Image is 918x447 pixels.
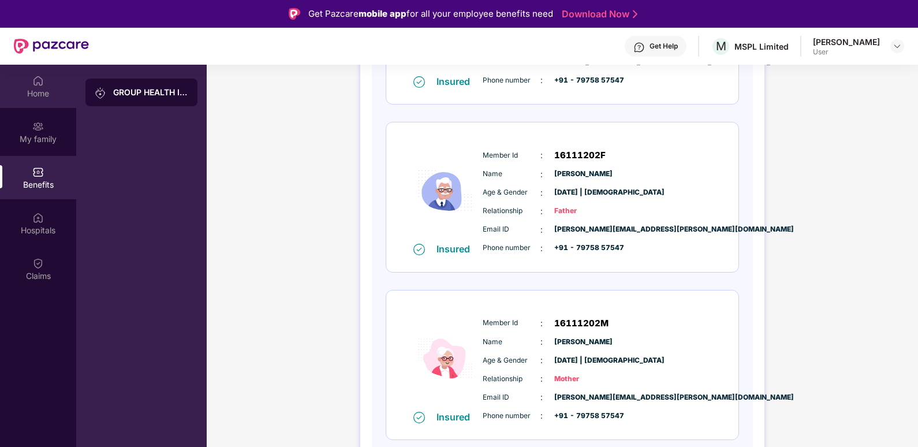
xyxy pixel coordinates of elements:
[308,7,553,21] div: Get Pazcare for all your employee benefits need
[554,316,609,330] span: 16111202M
[813,36,880,47] div: [PERSON_NAME]
[554,243,612,254] span: +91 - 79758 57547
[554,206,612,217] span: Father
[893,42,902,51] img: svg+xml;base64,PHN2ZyBpZD0iRHJvcGRvd24tMzJ4MzIiIHhtbG5zPSJodHRwOi8vd3d3LnczLm9yZy8yMDAwL3N2ZyIgd2...
[562,8,634,20] a: Download Now
[483,150,540,161] span: Member Id
[411,307,480,411] img: icon
[32,258,44,269] img: svg+xml;base64,PHN2ZyBpZD0iQ2xhaW0iIHhtbG5zPSJodHRwOi8vd3d3LnczLm9yZy8yMDAwL3N2ZyIgd2lkdGg9IjIwIi...
[540,205,543,218] span: :
[554,374,612,385] span: Mother
[554,187,612,198] span: [DATE] | [DEMOGRAPHIC_DATA]
[633,42,645,53] img: svg+xml;base64,PHN2ZyBpZD0iSGVscC0zMngzMiIgeG1sbnM9Imh0dHA6Ly93d3cudzMub3JnLzIwMDAvc3ZnIiB3aWR0aD...
[483,75,540,86] span: Phone number
[540,242,543,255] span: :
[483,318,540,329] span: Member Id
[734,41,789,52] div: MSPL Limited
[554,392,612,403] span: [PERSON_NAME][EMAIL_ADDRESS][PERSON_NAME][DOMAIN_NAME]
[32,75,44,87] img: svg+xml;base64,PHN2ZyBpZD0iSG9tZSIgeG1sbnM9Imh0dHA6Ly93d3cudzMub3JnLzIwMDAvc3ZnIiB3aWR0aD0iMjAiIG...
[540,317,543,330] span: :
[540,149,543,162] span: :
[359,8,406,19] strong: mobile app
[813,47,880,57] div: User
[32,212,44,223] img: svg+xml;base64,PHN2ZyBpZD0iSG9zcGl0YWxzIiB4bWxucz0iaHR0cDovL3d3dy53My5vcmcvMjAwMC9zdmciIHdpZHRoPS...
[113,87,188,98] div: GROUP HEALTH INSURANCE
[540,372,543,385] span: :
[554,224,612,235] span: [PERSON_NAME][EMAIL_ADDRESS][PERSON_NAME][DOMAIN_NAME]
[436,411,477,423] div: Insured
[413,412,425,423] img: svg+xml;base64,PHN2ZyB4bWxucz0iaHR0cDovL3d3dy53My5vcmcvMjAwMC9zdmciIHdpZHRoPSIxNiIgaGVpZ2h0PSIxNi...
[540,336,543,348] span: :
[483,337,540,348] span: Name
[540,409,543,422] span: :
[483,224,540,235] span: Email ID
[554,75,612,86] span: +91 - 79758 57547
[413,244,425,255] img: svg+xml;base64,PHN2ZyB4bWxucz0iaHR0cDovL3d3dy53My5vcmcvMjAwMC9zdmciIHdpZHRoPSIxNiIgaGVpZ2h0PSIxNi...
[483,392,540,403] span: Email ID
[289,8,300,20] img: Logo
[540,354,543,367] span: :
[32,121,44,132] img: svg+xml;base64,PHN2ZyB3aWR0aD0iMjAiIGhlaWdodD0iMjAiIHZpZXdCb3g9IjAgMCAyMCAyMCIgZmlsbD0ibm9uZSIgeG...
[436,76,477,87] div: Insured
[716,39,726,53] span: M
[483,187,540,198] span: Age & Gender
[413,76,425,88] img: svg+xml;base64,PHN2ZyB4bWxucz0iaHR0cDovL3d3dy53My5vcmcvMjAwMC9zdmciIHdpZHRoPSIxNiIgaGVpZ2h0PSIxNi...
[540,187,543,199] span: :
[32,166,44,178] img: svg+xml;base64,PHN2ZyBpZD0iQmVuZWZpdHMiIHhtbG5zPSJodHRwOi8vd3d3LnczLm9yZy8yMDAwL3N2ZyIgd2lkdGg9Ij...
[554,337,612,348] span: [PERSON_NAME]
[411,139,480,243] img: icon
[650,42,678,51] div: Get Help
[483,243,540,254] span: Phone number
[554,411,612,422] span: +91 - 79758 57547
[540,74,543,87] span: :
[633,8,637,20] img: Stroke
[95,87,106,99] img: svg+xml;base64,PHN2ZyB3aWR0aD0iMjAiIGhlaWdodD0iMjAiIHZpZXdCb3g9IjAgMCAyMCAyMCIgZmlsbD0ibm9uZSIgeG...
[483,411,540,422] span: Phone number
[554,355,612,366] span: [DATE] | [DEMOGRAPHIC_DATA]
[483,374,540,385] span: Relationship
[540,223,543,236] span: :
[483,206,540,217] span: Relationship
[540,168,543,181] span: :
[540,391,543,404] span: :
[14,39,89,54] img: New Pazcare Logo
[483,355,540,366] span: Age & Gender
[483,169,540,180] span: Name
[554,169,612,180] span: [PERSON_NAME]
[554,148,606,162] span: 16111202F
[436,243,477,255] div: Insured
